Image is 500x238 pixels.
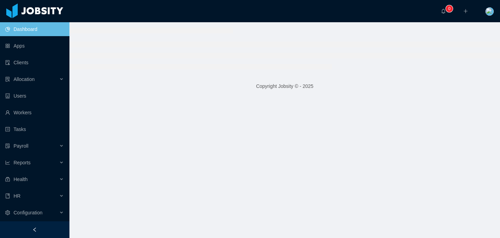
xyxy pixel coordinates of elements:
[441,9,446,14] i: icon: bell
[463,9,468,14] i: icon: plus
[5,122,64,136] a: icon: profileTasks
[5,177,10,182] i: icon: medicine-box
[5,77,10,82] i: icon: solution
[14,76,35,82] span: Allocation
[14,193,20,199] span: HR
[14,143,28,149] span: Payroll
[5,89,64,103] a: icon: robotUsers
[5,56,64,69] a: icon: auditClients
[5,210,10,215] i: icon: setting
[14,160,31,165] span: Reports
[5,160,10,165] i: icon: line-chart
[69,74,500,98] footer: Copyright Jobsity © - 2025
[485,7,494,16] img: a9a601c0-0538-11e8-8828-95ecc3ba7fc5_5d0a90fa7584a.jpeg
[14,210,42,215] span: Configuration
[5,39,64,53] a: icon: appstoreApps
[446,5,453,12] sup: 0
[5,22,64,36] a: icon: pie-chartDashboard
[5,143,10,148] i: icon: file-protect
[14,177,27,182] span: Health
[5,106,64,120] a: icon: userWorkers
[5,194,10,198] i: icon: book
